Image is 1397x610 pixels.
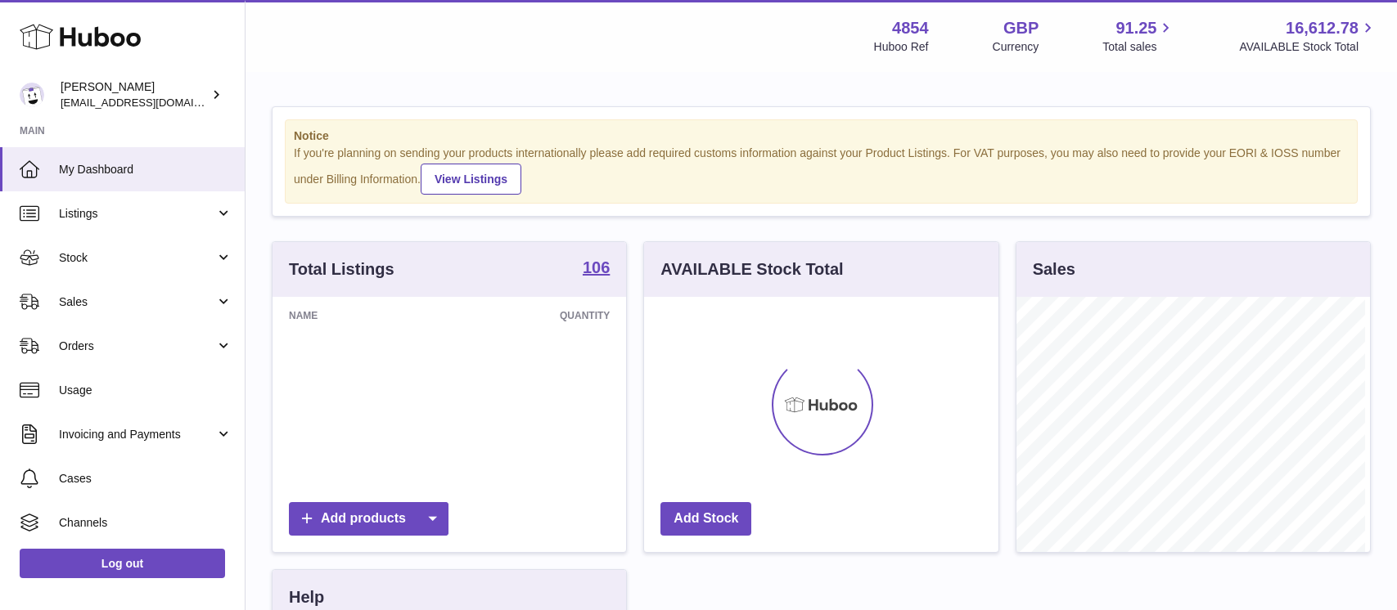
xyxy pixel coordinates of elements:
[289,258,394,280] h3: Total Listings
[59,383,232,398] span: Usage
[273,297,423,334] th: Name
[660,502,751,536] a: Add Stock
[892,17,929,39] strong: 4854
[289,586,324,608] h3: Help
[59,250,215,266] span: Stock
[1286,17,1359,39] span: 16,612.78
[1033,258,1075,280] h3: Sales
[1239,17,1377,55] a: 16,612.78 AVAILABLE Stock Total
[294,146,1349,195] div: If you're planning on sending your products internationally please add required customs informati...
[1239,39,1377,55] span: AVAILABLE Stock Total
[59,427,215,442] span: Invoicing and Payments
[583,259,610,279] a: 106
[59,162,232,177] span: My Dashboard
[59,206,215,222] span: Listings
[20,549,225,578] a: Log out
[61,96,241,109] span: [EMAIL_ADDRESS][DOMAIN_NAME]
[874,39,929,55] div: Huboo Ref
[20,83,44,107] img: jimleo21@yahoo.gr
[289,502,448,536] a: Add products
[59,471,232,487] span: Cases
[59,339,215,354] span: Orders
[583,259,610,276] strong: 106
[1102,17,1175,55] a: 91.25 Total sales
[59,515,232,531] span: Channels
[993,39,1039,55] div: Currency
[59,294,215,310] span: Sales
[61,79,208,110] div: [PERSON_NAME]
[1003,17,1039,39] strong: GBP
[1102,39,1175,55] span: Total sales
[1115,17,1156,39] span: 91.25
[421,164,521,195] a: View Listings
[423,297,626,334] th: Quantity
[294,128,1349,144] strong: Notice
[660,258,843,280] h3: AVAILABLE Stock Total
